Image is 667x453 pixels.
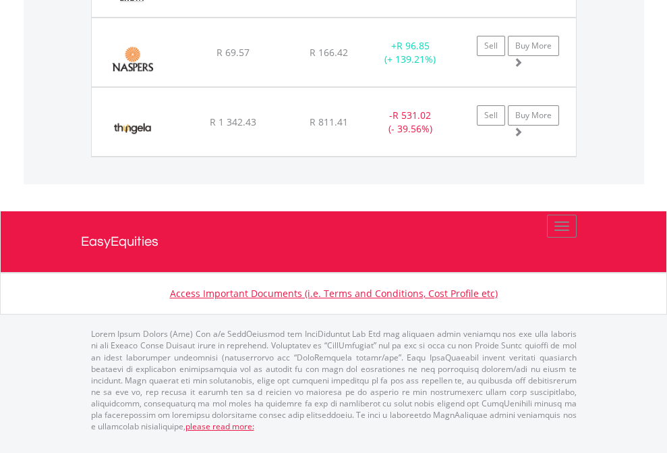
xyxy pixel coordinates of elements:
[368,109,453,136] div: - (- 39.56%)
[310,115,348,128] span: R 811.41
[368,39,453,66] div: + (+ 139.21%)
[393,109,431,122] span: R 531.02
[98,35,167,83] img: EQU.ZA.NPN.png
[216,46,250,59] span: R 69.57
[185,421,254,432] a: please read more:
[397,39,430,52] span: R 96.85
[170,287,498,300] a: Access Important Documents (i.e. Terms and Conditions, Cost Profile etc)
[210,115,256,128] span: R 1 342.43
[477,36,505,56] a: Sell
[310,46,348,59] span: R 166.42
[81,211,587,272] a: EasyEquities
[91,328,577,432] p: Lorem Ipsum Dolors (Ame) Con a/e SeddOeiusmod tem InciDiduntut Lab Etd mag aliquaen admin veniamq...
[477,105,505,126] a: Sell
[508,36,559,56] a: Buy More
[98,105,167,153] img: EQU.ZA.TGA.png
[508,105,559,126] a: Buy More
